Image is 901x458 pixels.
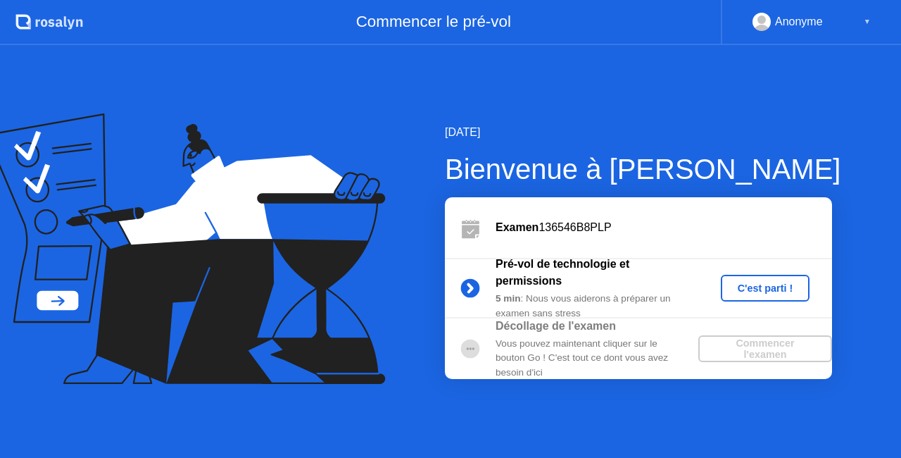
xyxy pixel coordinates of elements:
[496,293,521,304] b: 5 min
[864,13,871,31] div: ▼
[704,338,826,360] div: Commencer l'examen
[496,219,832,236] div: 136546B8PLP
[775,13,823,31] div: Anonyme
[721,275,810,302] button: C'est parti !
[445,124,840,141] div: [DATE]
[496,320,616,332] b: Décollage de l'examen
[496,258,629,287] b: Pré-vol de technologie et permissions
[445,148,840,190] div: Bienvenue à [PERSON_NAME]
[698,335,832,362] button: Commencer l'examen
[726,283,805,294] div: C'est parti !
[496,292,698,321] div: : Nous vous aiderons à préparer un examen sans stress
[496,221,538,233] b: Examen
[496,337,698,380] div: Vous pouvez maintenant cliquer sur le bouton Go ! C'est tout ce dont vous avez besoin d'ici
